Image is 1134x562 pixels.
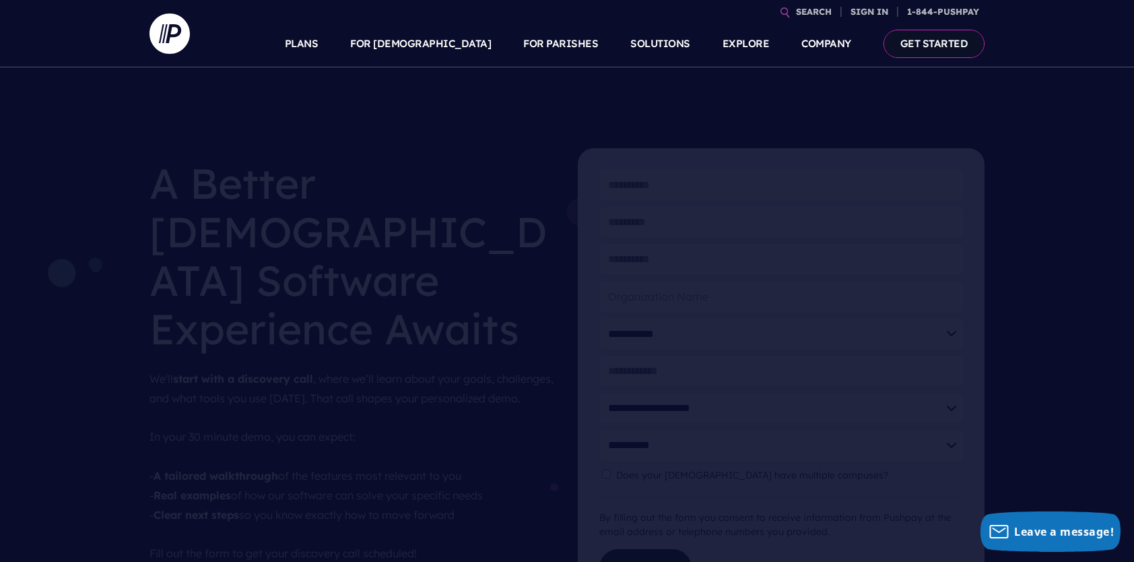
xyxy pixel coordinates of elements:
[801,20,851,67] a: COMPANY
[1014,524,1114,539] span: Leave a message!
[980,511,1121,552] button: Leave a message!
[883,30,985,57] a: GET STARTED
[350,20,491,67] a: FOR [DEMOGRAPHIC_DATA]
[285,20,319,67] a: PLANS
[630,20,690,67] a: SOLUTIONS
[723,20,770,67] a: EXPLORE
[523,20,598,67] a: FOR PARISHES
